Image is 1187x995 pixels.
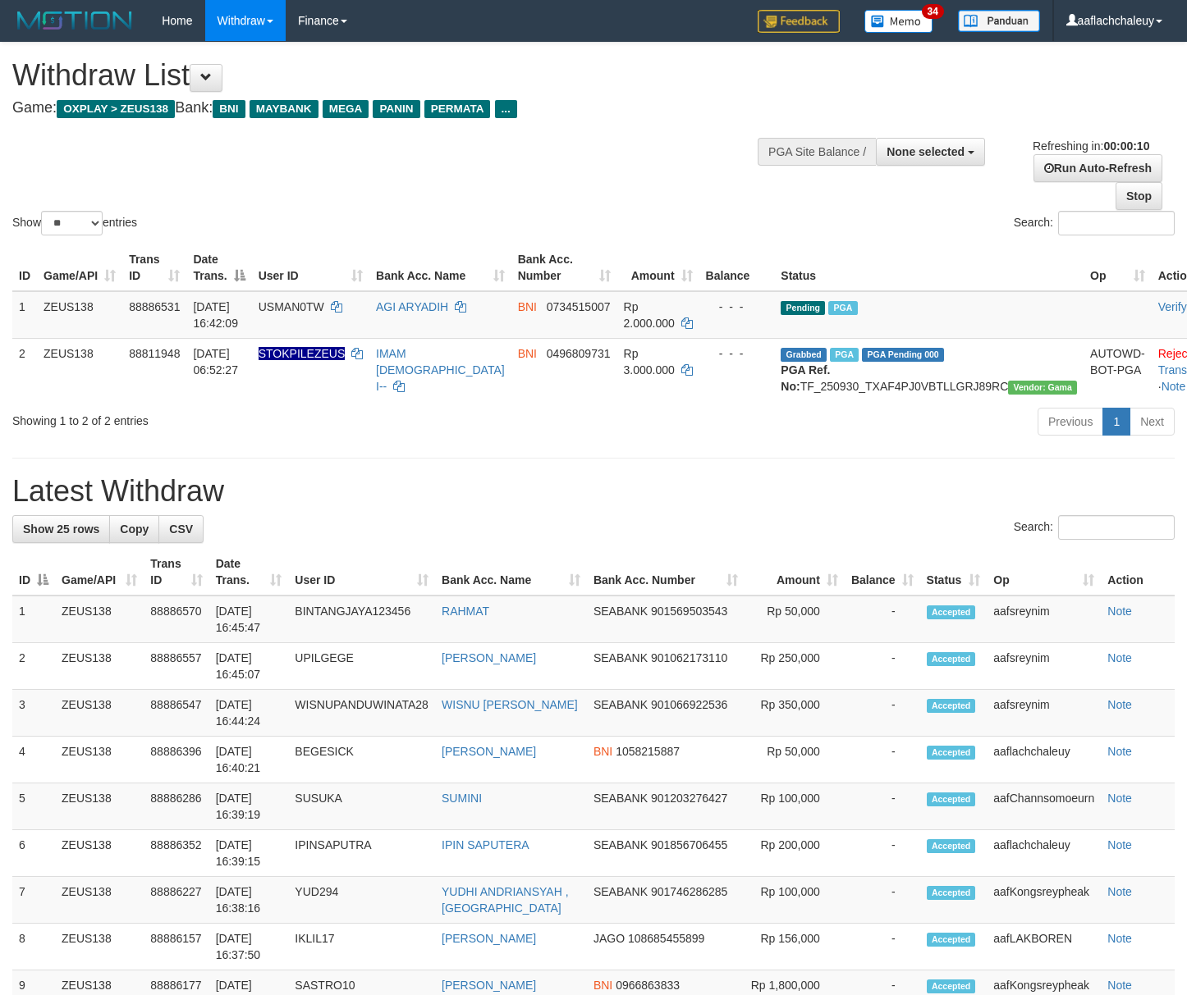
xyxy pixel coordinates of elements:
span: 88811948 [129,347,180,360]
span: Copy 0966863833 to clipboard [616,979,680,992]
span: Rp 3.000.000 [624,347,675,377]
span: PANIN [373,100,419,118]
td: 4 [12,737,55,783]
td: - [845,830,920,877]
td: ZEUS138 [37,338,122,401]
td: ZEUS138 [55,596,144,643]
a: Note [1107,792,1132,805]
span: Accepted [927,886,976,900]
th: Date Trans.: activate to sort column descending [186,244,251,291]
img: Button%20Memo.svg [864,10,933,33]
span: Copy 901062173110 to clipboard [651,651,727,664]
span: Accepted [927,839,976,853]
th: Balance: activate to sort column ascending [845,549,920,596]
a: Previous [1038,408,1103,436]
a: [PERSON_NAME] [442,651,536,664]
a: Note [1107,838,1132,851]
span: SEABANK [593,605,648,618]
a: WISNU [PERSON_NAME] [442,698,578,711]
th: Date Trans.: activate to sort column ascending [209,549,289,596]
a: IPIN SAPUTERA [442,838,529,851]
td: aaflachchaleuy [987,830,1101,877]
a: 1 [1102,408,1130,436]
td: BINTANGJAYA123456 [288,596,435,643]
a: Copy [109,515,159,543]
td: aafLAKBOREN [987,924,1101,970]
td: 88886352 [144,830,209,877]
a: [PERSON_NAME] [442,979,536,992]
img: MOTION_logo.png [12,8,137,33]
td: [DATE] 16:45:07 [209,643,289,690]
td: Rp 250,000 [745,643,845,690]
span: Accepted [927,933,976,947]
th: Bank Acc. Name: activate to sort column ascending [369,244,511,291]
td: Rp 100,000 [745,877,845,924]
td: Rp 156,000 [745,924,845,970]
span: Accepted [927,652,976,666]
td: - [845,596,920,643]
td: 1 [12,596,55,643]
a: RAHMAT [442,605,489,618]
span: Show 25 rows [23,523,99,536]
span: CSV [169,523,193,536]
td: ZEUS138 [37,291,122,339]
td: 7 [12,877,55,924]
span: BNI [213,100,245,118]
span: Copy 108685455899 to clipboard [628,932,704,945]
span: PERMATA [424,100,491,118]
td: 2 [12,643,55,690]
td: - [845,924,920,970]
td: [DATE] 16:44:24 [209,690,289,737]
span: OXPLAY > ZEUS138 [57,100,175,118]
th: ID [12,244,37,291]
td: [DATE] 16:40:21 [209,737,289,783]
th: Balance [699,244,775,291]
td: 6 [12,830,55,877]
th: Action [1101,549,1175,596]
td: WISNUPANDUWINATA28 [288,690,435,737]
td: aafKongsreypheak [987,877,1101,924]
span: Copy 901066922536 to clipboard [651,698,727,711]
td: - [845,690,920,737]
th: Trans ID: activate to sort column ascending [144,549,209,596]
td: ZEUS138 [55,924,144,970]
span: Rp 2.000.000 [624,300,675,330]
div: - - - [706,345,768,362]
td: 3 [12,690,55,737]
span: BNI [518,347,537,360]
span: [DATE] 06:52:27 [193,347,238,377]
span: Refreshing in: [1033,139,1149,153]
td: aafChannsomoeurn [987,783,1101,830]
td: Rp 350,000 [745,690,845,737]
a: SUMINI [442,792,482,805]
h1: Latest Withdraw [12,475,1175,508]
td: TF_250930_TXAF4PJ0VBTLLGRJ89RC [774,338,1084,401]
input: Search: [1058,515,1175,540]
th: Trans ID: activate to sort column ascending [122,244,186,291]
span: Copy 901203276427 to clipboard [651,792,727,805]
th: Bank Acc. Number: activate to sort column ascending [587,549,745,596]
td: - [845,783,920,830]
td: IKLIL17 [288,924,435,970]
td: 88886570 [144,596,209,643]
a: Note [1107,698,1132,711]
td: ZEUS138 [55,877,144,924]
td: [DATE] 16:39:15 [209,830,289,877]
span: Marked by aafpengsreynich [828,301,857,315]
span: SEABANK [593,651,648,664]
span: SEABANK [593,838,648,851]
div: - - - [706,299,768,315]
label: Search: [1014,515,1175,540]
span: [DATE] 16:42:09 [193,300,238,330]
td: 88886286 [144,783,209,830]
td: IPINSAPUTRA [288,830,435,877]
h1: Withdraw List [12,59,775,92]
th: Game/API: activate to sort column ascending [55,549,144,596]
a: Verify [1158,300,1187,313]
img: panduan.png [958,10,1040,32]
a: Next [1130,408,1175,436]
th: Op: activate to sort column ascending [1084,244,1152,291]
td: Rp 50,000 [745,737,845,783]
td: UPILGEGE [288,643,435,690]
span: SEABANK [593,885,648,898]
